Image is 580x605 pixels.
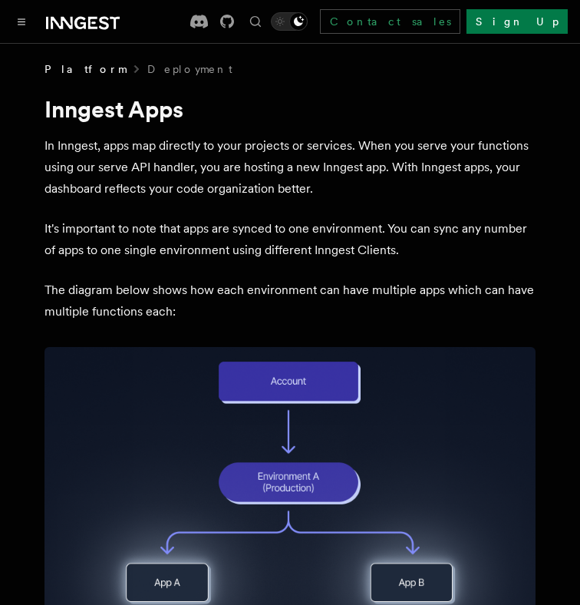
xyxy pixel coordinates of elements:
[246,12,265,31] button: Find something...
[147,61,232,77] a: Deployment
[44,279,536,322] p: The diagram below shows how each environment can have multiple apps which can have multiple funct...
[44,218,536,261] p: It's important to note that apps are synced to one environment. You can sync any number of apps t...
[320,9,460,34] a: Contact sales
[44,135,536,200] p: In Inngest, apps map directly to your projects or services. When you serve your functions using o...
[44,95,536,123] h1: Inngest Apps
[44,61,126,77] span: Platform
[271,12,308,31] button: Toggle dark mode
[466,9,568,34] a: Sign Up
[12,12,31,31] button: Toggle navigation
